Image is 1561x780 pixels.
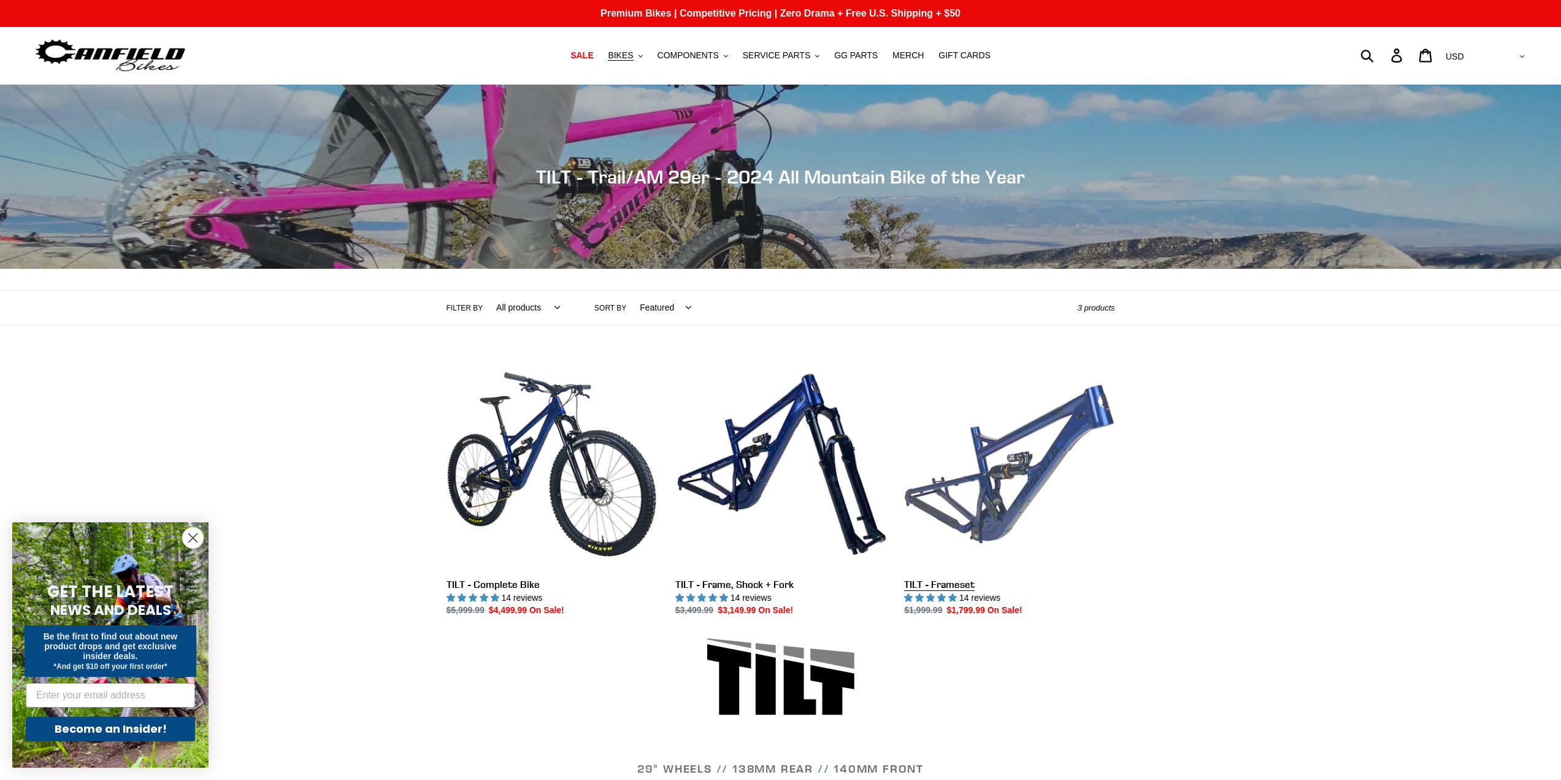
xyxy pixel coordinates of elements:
label: Sort by [594,303,626,314]
button: SERVICE PARTS [737,47,826,64]
label: Filter by [447,303,483,314]
span: GET THE LATEST [47,581,174,603]
span: BIKES [608,50,633,61]
button: BIKES [602,47,648,64]
button: COMPONENTS [651,47,734,64]
span: COMPONENTS [658,50,719,61]
span: Be the first to find out about new product drops and get exclusive insider deals. [44,631,178,661]
a: GG PARTS [828,47,884,64]
a: MERCH [886,47,930,64]
input: Enter your email address [26,683,195,708]
input: Search [1367,42,1398,69]
span: GIFT CARDS [938,50,991,61]
span: NEWS AND DEALS [50,600,171,620]
span: GG PARTS [834,50,878,61]
span: 29" WHEELS // 138mm REAR // 140mm FRONT [637,762,924,776]
span: *And get $10 off your first order* [53,662,167,671]
span: SERVICE PARTS [743,50,810,61]
a: GIFT CARDS [932,47,997,64]
button: Close dialog [182,527,204,549]
button: Become an Insider! [26,717,195,741]
span: TILT - Trail/AM 29er - 2024 All Mountain Bike of the Year [536,166,1025,188]
span: MERCH [892,50,924,61]
span: 3 products [1078,303,1115,312]
a: SALE [564,47,599,64]
span: SALE [570,50,593,61]
img: Canfield Bikes [34,36,187,75]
